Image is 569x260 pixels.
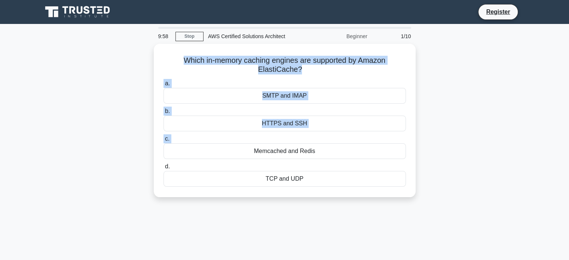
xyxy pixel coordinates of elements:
span: c. [165,135,169,142]
div: 1/10 [372,29,416,44]
span: a. [165,80,170,86]
span: d. [165,163,170,169]
a: Stop [175,32,204,41]
div: AWS Certified Solutions Architect [204,29,306,44]
div: 9:58 [154,29,175,44]
div: HTTPS and SSH [163,116,406,131]
div: Memcached and Redis [163,143,406,159]
div: Beginner [306,29,372,44]
a: Register [481,7,514,16]
span: b. [165,108,170,114]
h5: Which in-memory caching engines are supported by Amazon ElastiCache? [163,56,407,74]
div: TCP and UDP [163,171,406,187]
div: SMTP and IMAP [163,88,406,104]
